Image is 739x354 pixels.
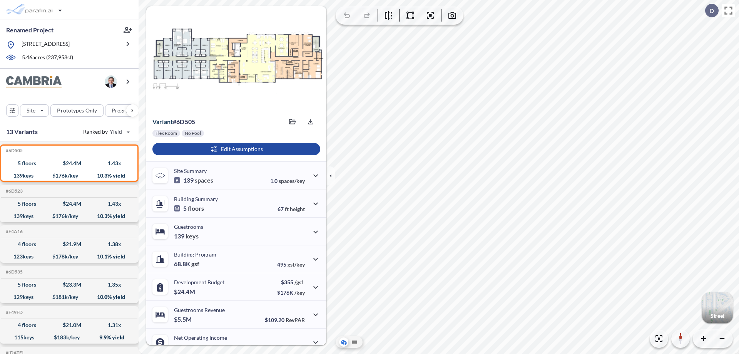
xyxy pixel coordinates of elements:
[6,76,62,88] img: BrandImage
[174,288,196,295] p: $24.4M
[350,337,359,347] button: Site Plan
[6,26,54,34] p: Renamed Project
[27,107,35,114] p: Site
[77,126,135,138] button: Ranked by Yield
[4,229,23,234] h5: Click to copy the code
[152,118,173,125] span: Variant
[195,176,213,184] span: spaces
[110,128,122,136] span: Yield
[6,127,38,136] p: 13 Variants
[277,289,305,296] p: $176K
[4,310,23,315] h5: Click to copy the code
[174,176,213,184] p: 139
[174,168,207,174] p: Site Summary
[288,261,305,268] span: gsf/key
[155,130,177,136] p: Flex Room
[339,337,348,347] button: Aerial View
[152,143,320,155] button: Edit Assumptions
[20,104,49,117] button: Site
[702,292,733,323] button: Switcher ImageStreet
[709,7,714,14] p: D
[22,54,73,62] p: 5.46 acres ( 237,958 sf)
[294,289,305,296] span: /key
[277,279,305,285] p: $355
[285,206,289,212] span: ft
[174,279,224,285] p: Development Budget
[105,104,147,117] button: Program
[711,313,724,319] p: Street
[288,344,305,351] span: margin
[4,188,23,194] h5: Click to copy the code
[105,75,117,88] img: user logo
[50,104,104,117] button: Prototypes Only
[277,261,305,268] p: 495
[152,118,195,126] p: # 6d505
[174,343,193,351] p: $2.5M
[174,196,218,202] p: Building Summary
[294,279,303,285] span: /gsf
[174,205,204,212] p: 5
[279,178,305,184] span: spaces/key
[174,307,225,313] p: Guestrooms Revenue
[272,344,305,351] p: 45.0%
[57,107,97,114] p: Prototypes Only
[265,317,305,323] p: $109.20
[22,40,70,50] p: [STREET_ADDRESS]
[174,223,203,230] p: Guestrooms
[174,232,199,240] p: 139
[4,148,23,153] h5: Click to copy the code
[174,251,216,258] p: Building Program
[188,205,204,212] span: floors
[286,317,305,323] span: RevPAR
[112,107,133,114] p: Program
[185,130,201,136] p: No Pool
[174,334,227,341] p: Net Operating Income
[174,315,193,323] p: $5.5M
[191,260,199,268] span: gsf
[186,232,199,240] span: keys
[278,206,305,212] p: 67
[290,206,305,212] span: height
[221,145,263,153] p: Edit Assumptions
[270,178,305,184] p: 1.0
[174,260,199,268] p: 68.8K
[4,269,23,275] h5: Click to copy the code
